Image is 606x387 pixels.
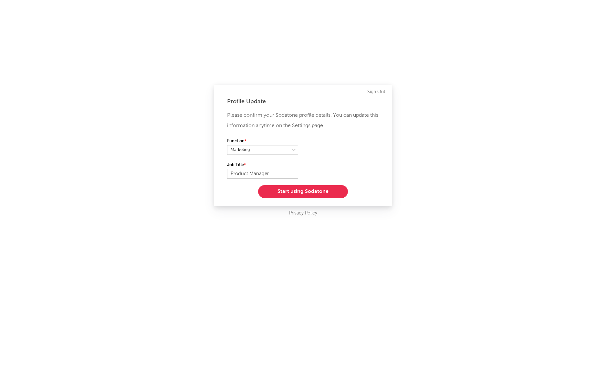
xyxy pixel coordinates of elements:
[227,161,298,169] label: Job Title
[258,185,348,198] button: Start using Sodatone
[289,209,317,217] a: Privacy Policy
[227,98,379,105] div: Profile Update
[227,110,379,131] p: Please confirm your Sodatone profile details. You can update this information anytime on the Sett...
[227,137,298,145] label: Function
[367,88,385,96] a: Sign Out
